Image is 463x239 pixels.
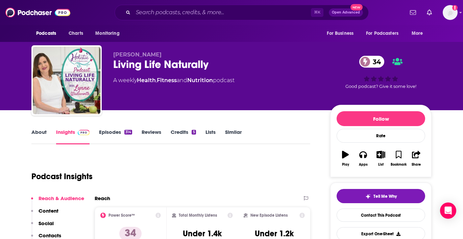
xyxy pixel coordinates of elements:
span: Podcasts [36,29,56,38]
img: Podchaser - Follow, Share and Rate Podcasts [5,6,70,19]
div: List [378,163,384,167]
button: open menu [407,27,432,40]
span: ⌘ K [311,8,323,17]
div: Bookmark [391,163,407,167]
div: Play [342,163,349,167]
button: List [372,146,390,171]
h3: Under 1.2k [255,229,294,239]
p: Contacts [39,232,61,239]
div: A weekly podcast [113,76,235,85]
button: Share [408,146,425,171]
a: Nutrition [187,77,213,83]
h2: Total Monthly Listens [179,213,217,218]
div: Share [412,163,421,167]
button: open menu [322,27,362,40]
h1: Podcast Insights [31,171,93,182]
span: Monitoring [95,29,119,38]
div: 5 [192,130,196,135]
div: Rate [337,129,425,143]
div: Apps [359,163,368,167]
a: Episodes314 [99,129,132,144]
a: Charts [64,27,87,40]
span: 34 [366,56,384,68]
span: , [156,77,157,83]
h3: Under 1.4k [183,229,222,239]
a: 34 [359,56,384,68]
span: Good podcast? Give it some love! [345,84,416,89]
a: Lists [205,129,216,144]
span: Charts [69,29,83,38]
div: 314 [124,130,132,135]
h2: Reach [95,195,110,201]
button: Follow [337,111,425,126]
a: Credits5 [171,129,196,144]
img: Podchaser Pro [78,130,90,135]
p: Content [39,208,58,214]
button: Reach & Audience [31,195,84,208]
button: open menu [362,27,408,40]
span: New [350,4,363,10]
span: For Podcasters [366,29,398,38]
a: Fitness [157,77,177,83]
img: Living Life Naturally [33,47,100,114]
span: Logged in as addi44 [443,5,458,20]
a: Health [137,77,156,83]
svg: Add a profile image [452,5,458,10]
span: For Business [327,29,354,38]
a: Contact This Podcast [337,209,425,222]
p: Social [39,220,54,226]
span: and [177,77,187,83]
button: Content [31,208,58,220]
h2: New Episode Listens [250,213,288,218]
h2: Power Score™ [108,213,135,218]
button: Play [337,146,354,171]
input: Search podcasts, credits, & more... [133,7,311,18]
img: tell me why sparkle [365,194,371,199]
img: User Profile [443,5,458,20]
span: Tell Me Why [373,194,397,199]
a: InsightsPodchaser Pro [56,129,90,144]
span: More [412,29,423,38]
button: Open AdvancedNew [329,8,363,17]
a: Reviews [142,129,161,144]
button: tell me why sparkleTell Me Why [337,189,425,203]
a: About [31,129,47,144]
div: 34Good podcast? Give it some love! [330,51,432,93]
div: Open Intercom Messenger [440,202,456,219]
button: Show profile menu [443,5,458,20]
button: Social [31,220,54,233]
a: Similar [225,129,242,144]
a: Show notifications dropdown [424,7,435,18]
button: open menu [91,27,128,40]
p: Reach & Audience [39,195,84,201]
div: Search podcasts, credits, & more... [115,5,369,20]
button: Bookmark [390,146,407,171]
a: Show notifications dropdown [407,7,419,18]
button: open menu [31,27,65,40]
span: [PERSON_NAME] [113,51,162,58]
span: Open Advanced [332,11,360,14]
button: Apps [354,146,372,171]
